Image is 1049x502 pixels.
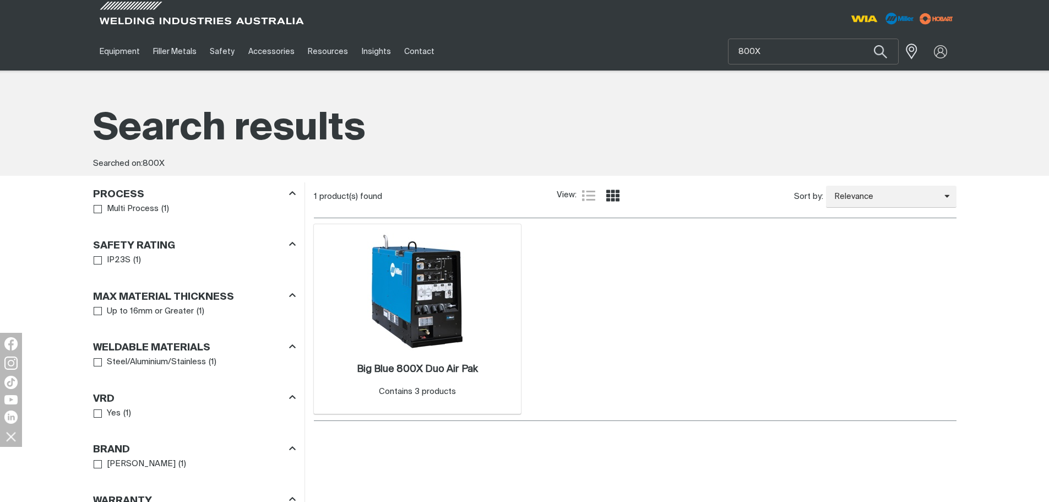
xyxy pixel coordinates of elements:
a: Multi Process [94,202,159,217]
ul: Safety Rating [94,253,295,268]
a: List view [582,189,595,202]
span: IP23S [107,254,131,267]
a: Steel/Aluminium/Stainless [94,355,206,370]
img: hide socials [2,427,20,446]
span: ( 1 ) [133,254,141,267]
nav: Main [93,33,741,71]
a: Safety [203,33,241,71]
span: View: [557,189,577,202]
a: Big Blue 800X Duo Air Pak [357,363,478,376]
a: Contact [398,33,441,71]
span: Sort by: [794,191,823,203]
span: ( 1 ) [197,305,204,318]
a: Insights [355,33,397,71]
h3: Process [93,188,144,201]
div: Brand [93,442,296,457]
div: 1 [314,191,557,202]
span: Up to 16mm or Greater [107,305,194,318]
h3: Brand [93,444,130,456]
div: Weldable Materials [93,340,296,355]
a: Filler Metals [146,33,203,71]
img: LinkedIn [4,411,18,424]
h3: Weldable Materials [93,342,210,354]
h3: VRD [93,393,115,406]
ul: Process [94,202,295,217]
img: TikTok [4,376,18,389]
span: ( 1 ) [209,356,216,369]
img: miller [916,10,956,27]
ul: Max Material Thickness [94,304,295,319]
a: IP23S [94,253,131,268]
span: Relevance [826,191,944,203]
img: Big Blue 800X Duo Air Pak [358,233,476,350]
button: Search products [862,39,899,64]
h1: Search results [93,105,956,154]
h2: Big Blue 800X Duo Air Pak [357,364,478,374]
ul: Weldable Materials [94,355,295,370]
div: Process [93,187,296,202]
a: [PERSON_NAME] [94,457,176,472]
img: Instagram [4,357,18,370]
a: Resources [301,33,355,71]
span: ( 1 ) [178,458,186,471]
section: Product list controls [314,182,956,210]
a: Accessories [242,33,301,71]
div: Contains 3 products [379,386,456,398]
a: Up to 16mm or Greater [94,304,194,319]
span: Yes [107,407,121,420]
img: YouTube [4,395,18,404]
span: 800X [143,159,165,168]
h3: Safety Rating [93,240,175,252]
img: Facebook [4,337,18,350]
span: [PERSON_NAME] [107,458,176,471]
div: Max Material Thickness [93,289,296,304]
a: Equipment [93,33,146,71]
span: product(s) found [319,192,382,201]
div: Searched on: [93,158,956,170]
span: Multi Process [107,203,159,215]
span: Steel/Aluminium/Stainless [107,356,206,369]
span: ( 1 ) [161,203,169,215]
ul: VRD [94,406,295,421]
ul: Brand [94,457,295,472]
div: Safety Rating [93,237,296,252]
a: Yes [94,406,121,421]
div: VRD [93,391,296,406]
input: Product name or item number... [729,39,898,64]
h3: Max Material Thickness [93,291,234,304]
span: ( 1 ) [123,407,131,420]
